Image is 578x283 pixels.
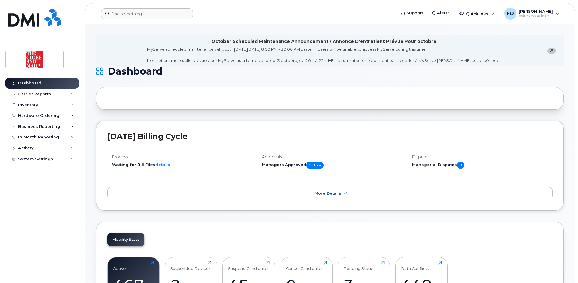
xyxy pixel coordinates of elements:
h5: Managerial Disputes [412,162,553,169]
button: close notification [547,48,556,54]
li: Waiting for Bill Files [112,162,247,168]
div: October Scheduled Maintenance Announcement / Annonce D'entretient Prévue Pour octobre [211,38,436,45]
div: Suspended Devices [170,261,211,271]
div: Active [113,261,126,271]
div: Data Conflicts [401,261,429,271]
span: 0 of 24 [306,162,324,169]
a: details [155,162,170,167]
div: MyServe scheduled maintenance will occur [DATE][DATE] 8:00 PM - 10:00 PM Eastern. Users will be u... [147,46,500,63]
h4: Approvals [262,155,397,159]
h4: Disputes [412,155,553,159]
div: Pending Status [344,261,375,271]
span: More Details [314,191,341,196]
span: Dashboard [108,67,163,76]
div: Suspend Candidates [228,261,270,271]
span: 0 [457,162,464,169]
div: Cancel Candidates [286,261,324,271]
h2: [DATE] Billing Cycle [107,132,553,141]
h5: Managers Approved [262,162,397,169]
h4: Process [112,155,247,159]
